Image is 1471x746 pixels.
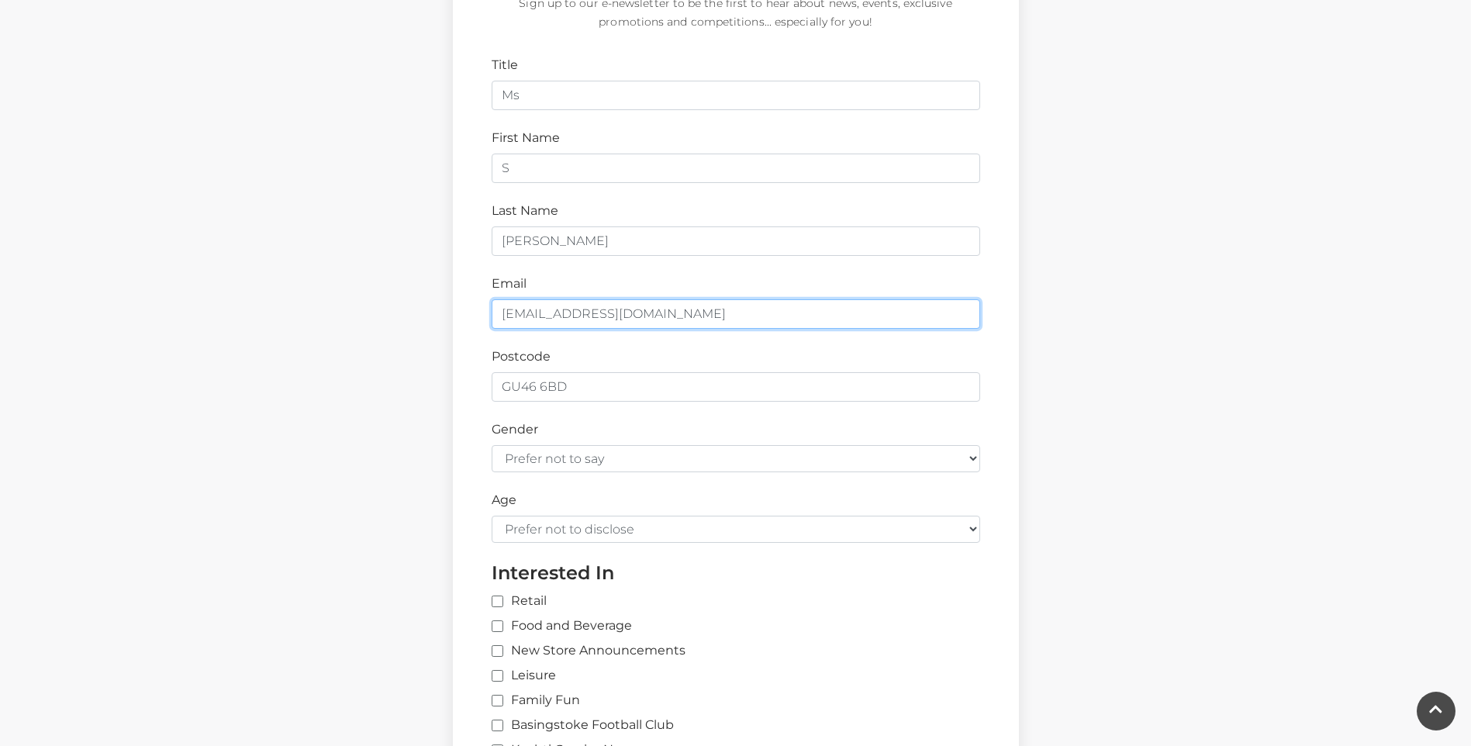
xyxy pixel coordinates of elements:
[492,561,980,584] h4: Interested In
[492,275,527,293] label: Email
[492,616,632,635] label: Food and Beverage
[492,420,538,439] label: Gender
[492,347,551,366] label: Postcode
[492,716,674,734] label: Basingstoke Football Club
[492,666,556,685] label: Leisure
[492,641,685,660] label: New Store Announcements
[492,56,518,74] label: Title
[492,691,580,710] label: Family Fun
[492,491,516,509] label: Age
[492,202,558,220] label: Last Name
[492,592,547,610] label: Retail
[492,129,560,147] label: First Name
